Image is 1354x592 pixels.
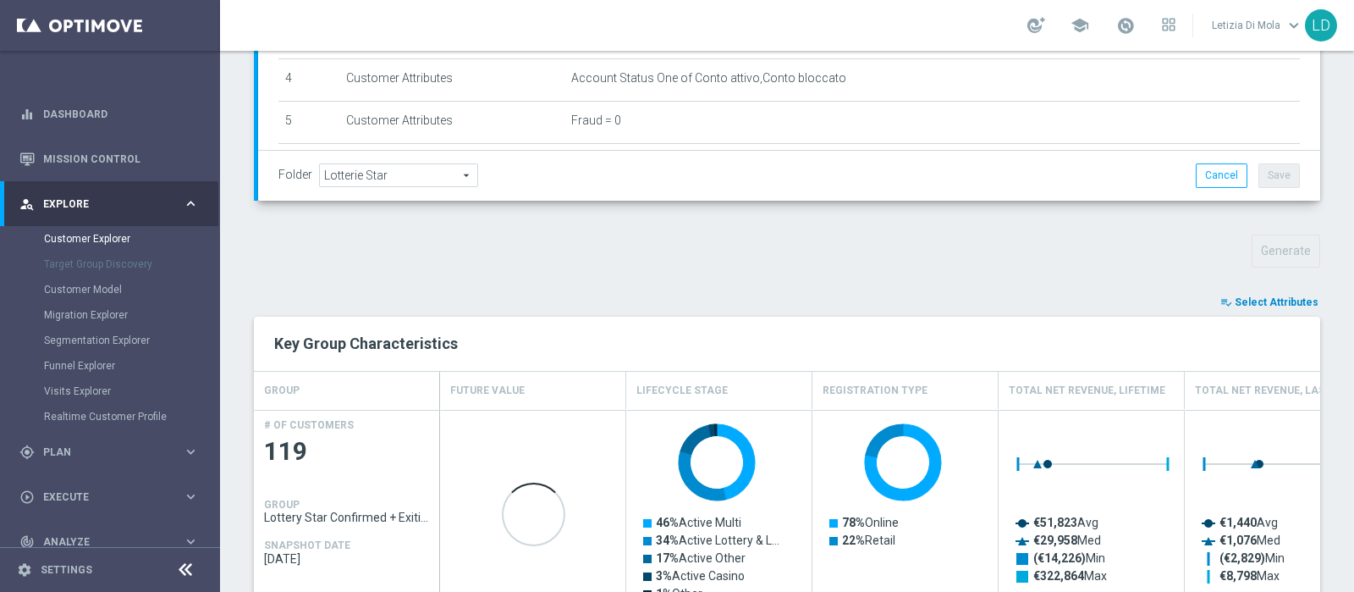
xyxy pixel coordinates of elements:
text: Med [1033,534,1101,547]
i: keyboard_arrow_right [183,534,199,550]
text: Retail [842,534,895,547]
text: Max [1033,569,1107,583]
a: Customer Model [44,283,176,296]
h2: Key Group Characteristics [274,334,1300,354]
tspan: (€2,829) [1219,551,1265,566]
div: Funnel Explorer [44,353,218,379]
div: Realtime Customer Profile [44,404,218,429]
span: Execute [43,492,183,502]
div: Target Group Discovery [44,252,218,277]
i: settings [17,562,32,578]
tspan: €322,864 [1033,569,1085,583]
div: track_changes Analyze keyboard_arrow_right [19,535,200,549]
a: Letizia Di Molakeyboard_arrow_down [1210,13,1305,38]
span: 2025-10-01 [264,552,430,566]
text: Avg [1219,516,1278,529]
tspan: €1,076 [1219,534,1257,547]
div: Execute [19,490,183,505]
tspan: (€14,226) [1033,551,1086,566]
div: Analyze [19,534,183,550]
a: Realtime Customer Profile [44,410,176,423]
button: gps_fixed Plan keyboard_arrow_right [19,445,200,459]
text: Online [842,516,899,529]
a: Segmentation Explorer [44,334,176,347]
button: play_circle_outline Execute keyboard_arrow_right [19,490,200,504]
tspan: 22% [842,534,865,547]
tspan: €51,823 [1033,516,1077,529]
i: track_changes [19,534,35,550]
td: Customer Attributes [339,143,564,185]
tspan: €29,958 [1033,534,1077,547]
h4: GROUP [264,376,300,406]
span: Analyze [43,537,183,547]
button: Generate [1252,235,1320,268]
h4: Lifecycle Stage [636,376,728,406]
text: Active Casino [656,569,745,583]
h4: Total Net Revenue, Lifetime [1009,376,1165,406]
span: Account Status One of Conto attivo,Conto bloccato [571,71,846,86]
tspan: €8,798 [1219,569,1257,583]
button: Cancel [1196,163,1247,187]
i: keyboard_arrow_right [183,489,199,505]
button: Save [1258,163,1300,187]
div: Migration Explorer [44,302,218,328]
button: playlist_add_check Select Attributes [1219,293,1320,312]
text: Active Multi [656,516,741,529]
div: Visits Explorer [44,379,218,404]
i: person_search [19,196,35,212]
td: 4 [278,59,339,102]
div: Dashboard [19,91,199,136]
span: Explore [43,199,183,209]
span: Lottery Star Confirmed + Exiting + Young [264,511,430,524]
span: Plan [43,447,183,457]
tspan: 46% [656,516,679,529]
td: 5 [278,101,339,143]
span: school [1071,16,1089,35]
text: Min [1033,551,1105,566]
div: Mission Control [19,136,199,181]
tspan: €1,440 [1219,516,1257,529]
a: Migration Explorer [44,308,176,322]
i: play_circle_outline [19,490,35,505]
button: Mission Control [19,152,200,166]
text: Min [1219,551,1285,566]
button: person_search Explore keyboard_arrow_right [19,197,200,211]
h4: GROUP [264,499,300,511]
i: playlist_add_check [1220,296,1232,308]
i: keyboard_arrow_right [183,444,199,460]
td: 6 [278,143,339,185]
text: Avg [1033,516,1098,529]
div: Segmentation Explorer [44,328,218,353]
i: keyboard_arrow_right [183,196,199,212]
tspan: 78% [842,516,865,529]
div: LD [1305,9,1337,41]
text: Active Lottery & L… [656,534,779,547]
tspan: 3% [656,569,672,583]
i: equalizer [19,107,35,122]
h4: # OF CUSTOMERS [264,419,354,431]
div: Explore [19,196,183,212]
text: Active Other [656,551,746,565]
a: Funnel Explorer [44,359,176,373]
div: Customer Explorer [44,226,218,252]
div: Customer Model [44,277,218,302]
span: 119 [264,435,430,468]
td: Customer Attributes [339,59,564,102]
span: keyboard_arrow_down [1285,16,1303,35]
i: gps_fixed [19,445,35,460]
a: Mission Control [43,136,199,181]
tspan: 17% [656,551,679,565]
a: Customer Explorer [44,232,176,246]
button: equalizer Dashboard [19,108,200,121]
label: Folder [278,168,312,182]
h4: Future Value [450,376,525,406]
text: Med [1219,534,1280,547]
tspan: 34% [656,534,679,547]
h4: Registration Type [823,376,927,406]
a: Dashboard [43,91,199,136]
div: Plan [19,445,183,460]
